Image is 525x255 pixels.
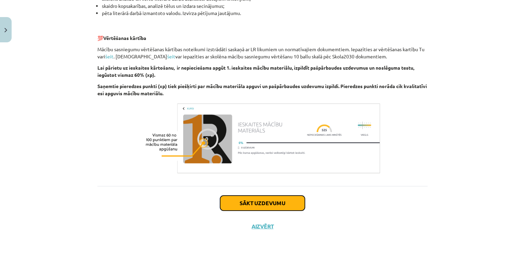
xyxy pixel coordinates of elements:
a: šeit [105,53,113,59]
li: pēta literārā darbā izmantoto valodu. Izvirza pētījuma jautājumu. [102,10,428,24]
li: skaidro kopsakarības, analizē tēlus un izdara secinājumus; [102,2,428,10]
button: Aizvērt [250,223,275,230]
p: Mācību sasniegumu vērtēšanas kārtības noteikumi izstrādāti saskaņā ar LR likumiem un normatīvajie... [97,46,428,60]
p: 💯 [97,27,428,42]
button: Sākt uzdevumu [220,196,305,211]
b: Lai pārietu uz ieskaites kārtošanu, ir nepieciešams apgūt 1. ieskaites mācību materiālu, izpildīt... [97,65,414,78]
img: icon-close-lesson-0947bae3869378f0d4975bcd49f059093ad1ed9edebbc8119c70593378902aed.svg [4,28,7,32]
b: Vērtēšanas kārtība [103,35,146,41]
a: šeit [167,53,175,59]
b: Saņemtie pieredzes punkti (xp) tiek piešķirti par mācību materiāla apguvi un pašpārbaudes uzdevum... [97,83,427,96]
